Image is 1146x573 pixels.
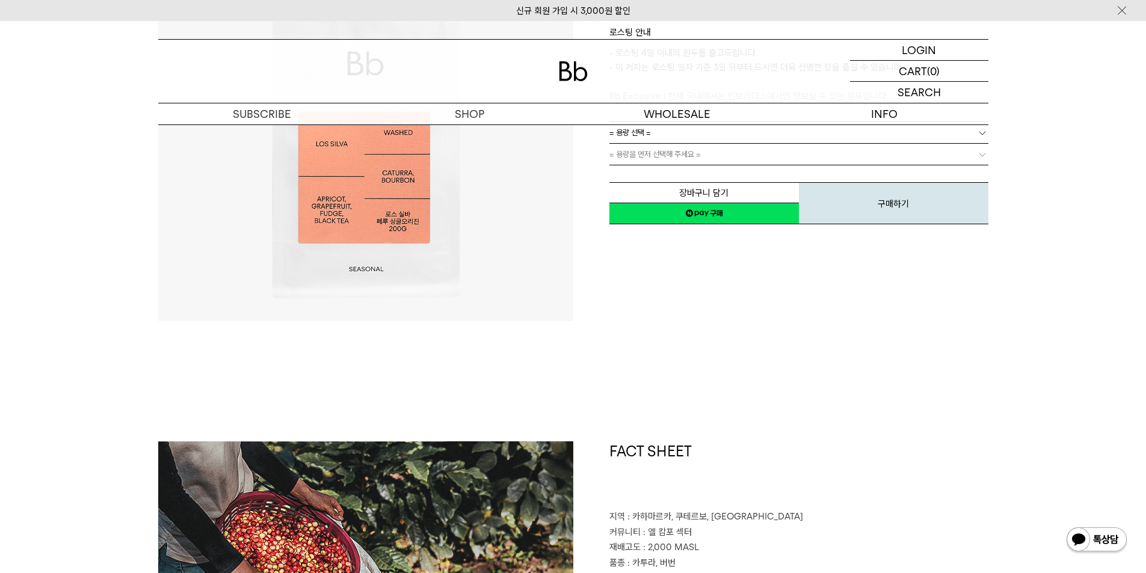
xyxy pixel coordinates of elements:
[1065,526,1128,555] img: 카카오톡 채널 1:1 채팅 버튼
[643,527,692,538] span: : 엘 캄포 섹터
[899,61,927,81] p: CART
[609,144,701,165] span: = 용량을 먼저 선택해 주세요 =
[799,182,988,224] button: 구매하기
[850,40,988,61] a: LOGIN
[643,542,699,553] span: : 2,000 MASL
[609,527,641,538] span: 커뮤니티
[609,557,625,568] span: 품종
[573,103,781,124] p: WHOLESALE
[850,61,988,82] a: CART (0)
[898,82,941,103] p: SEARCH
[627,511,803,522] span: : 카하마르카, 쿠테르보, [GEOGRAPHIC_DATA]
[559,61,588,81] img: 로고
[609,441,988,510] h1: FACT SHEET
[516,5,630,16] a: 신규 회원 가입 시 3,000원 할인
[609,182,799,203] button: 장바구니 담기
[927,61,940,81] p: (0)
[609,203,799,224] a: 새창
[366,103,573,124] a: SHOP
[158,103,366,124] a: SUBSCRIBE
[609,511,625,522] span: 지역
[902,40,936,60] p: LOGIN
[609,122,651,143] span: = 용량 선택 =
[781,103,988,124] p: INFO
[627,557,676,568] span: : 카투라, 버번
[609,542,641,553] span: 재배고도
